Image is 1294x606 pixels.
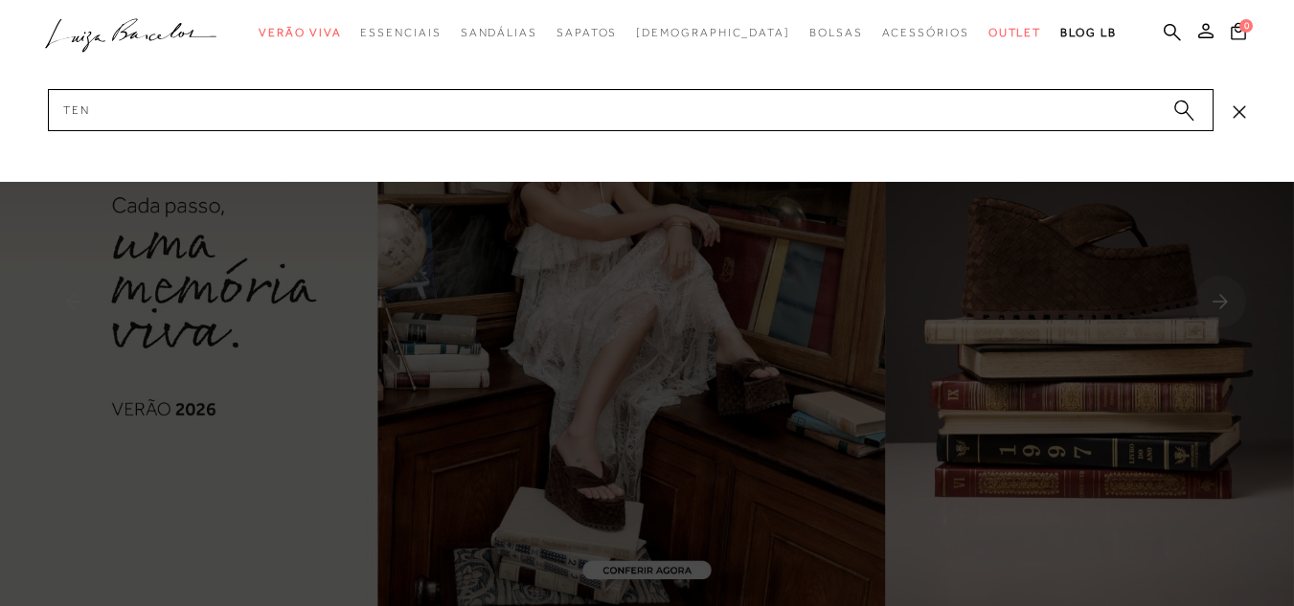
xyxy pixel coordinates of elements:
[360,15,441,51] a: categoryNavScreenReaderText
[1239,19,1253,33] span: 0
[809,15,863,51] a: categoryNavScreenReaderText
[636,26,790,39] span: [DEMOGRAPHIC_DATA]
[360,26,441,39] span: Essenciais
[556,26,617,39] span: Sapatos
[988,26,1042,39] span: Outlet
[259,15,341,51] a: categoryNavScreenReaderText
[809,26,863,39] span: Bolsas
[988,15,1042,51] a: categoryNavScreenReaderText
[882,26,969,39] span: Acessórios
[48,89,1214,131] input: Buscar.
[556,15,617,51] a: categoryNavScreenReaderText
[461,26,537,39] span: Sandálias
[882,15,969,51] a: categoryNavScreenReaderText
[259,26,341,39] span: Verão Viva
[1060,15,1116,51] a: BLOG LB
[1060,26,1116,39] span: BLOG LB
[461,15,537,51] a: categoryNavScreenReaderText
[1225,21,1252,47] button: 0
[636,15,790,51] a: noSubCategoriesText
